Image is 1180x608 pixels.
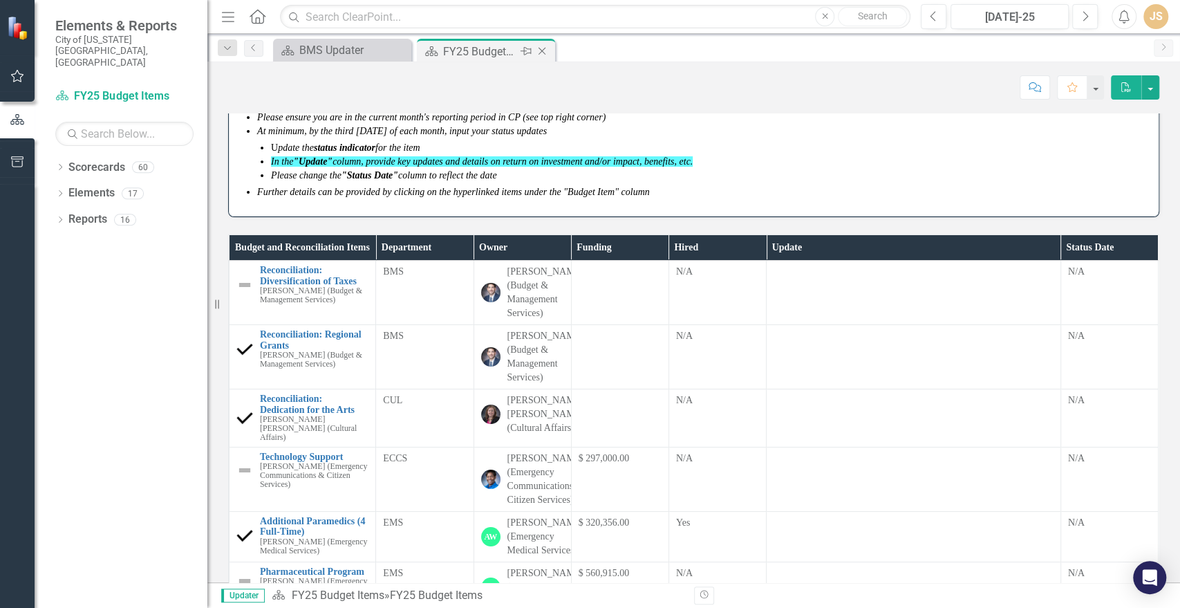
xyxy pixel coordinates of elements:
[236,462,253,479] img: Not Defined
[383,568,403,578] span: EMS
[767,261,1061,325] td: Double-Click to Edit
[579,568,630,578] span: $ 560,915.00
[383,517,403,528] span: EMS
[676,568,693,578] span: N/A
[257,112,606,122] span: Please ensure you are in the current month's reporting period in CP (see top right corner)
[676,266,693,277] span: N/A
[293,156,333,167] strong: "Update"
[271,142,420,153] span: U
[260,265,368,286] a: Reconciliation: Diversification of Taxes
[383,395,402,405] span: CUL
[838,7,907,26] button: Search
[389,589,482,602] div: FY25 Budget Items
[1060,261,1158,325] td: Double-Click to Edit
[278,142,420,153] span: pdate the for the item
[260,329,368,351] a: Reconciliation: Regional Grants
[230,261,376,325] td: Double-Click to Edit Right Click for Context Menu
[272,588,683,604] div: »
[481,347,500,367] img: Kevin Chatellier
[481,405,500,424] img: Emily Spruill Labows
[481,527,500,546] div: AW
[68,160,125,176] a: Scorecards
[767,325,1061,389] td: Double-Click to Edit
[260,566,368,577] a: Pharmaceutical Program
[1068,452,1151,466] div: N/A
[383,453,407,463] span: ECCS
[1060,325,1158,389] td: Double-Click to Edit
[1133,561,1166,594] div: Open Intercom Messenger
[280,5,910,29] input: Search ClearPoint...
[481,283,500,302] img: Kevin Chatellier
[55,89,194,104] a: FY25 Budget Items
[383,266,404,277] span: BMS
[1060,389,1158,447] td: Double-Click to Edit
[507,566,584,608] div: [PERSON_NAME] (Emergency Medical Services)
[236,341,253,358] img: Completed
[676,331,693,341] span: N/A
[230,447,376,511] td: Double-Click to Edit Right Click for Context Menu
[55,122,194,146] input: Search Below...
[481,578,500,597] div: AW
[260,577,368,595] small: [PERSON_NAME] (Emergency Medical Services)
[230,325,376,389] td: Double-Click to Edit Right Click for Context Menu
[114,214,136,225] div: 16
[132,161,154,173] div: 60
[955,9,1064,26] div: [DATE]-25
[950,4,1069,29] button: [DATE]-25
[579,453,630,463] span: $ 297,000.00
[271,170,496,181] em: Please change the column to reflect the date
[676,517,690,528] span: Yes
[1068,329,1151,343] div: N/A
[236,410,253,427] img: Completed
[341,170,398,181] strong: "Status Date"
[257,126,547,136] em: At minimum, by the third [DATE] of each month, input your status updates
[383,331,404,341] span: BMS
[507,394,584,435] div: [PERSON_NAME] [PERSON_NAME] (Cultural Affairs)
[767,389,1061,447] td: Double-Click to Edit
[1068,394,1151,407] div: N/A
[260,286,368,304] small: [PERSON_NAME] (Budget & Management Services)
[1068,566,1151,580] div: N/A
[1068,516,1151,530] div: N/A
[291,589,384,602] a: FY25 Budget Items
[55,34,194,68] small: City of [US_STATE][GEOGRAPHIC_DATA], [GEOGRAPHIC_DATA]
[507,516,584,558] div: [PERSON_NAME] (Emergency Medical Services)
[481,470,500,489] img: Jada Lee
[236,573,253,589] img: Not Defined
[1060,511,1158,562] td: Double-Click to Edit
[676,395,693,405] span: N/A
[260,394,368,415] a: Reconciliation: Dedication for the Arts
[507,265,584,320] div: [PERSON_NAME] (Budget & Management Services)
[271,156,693,167] em: In the column, provide key updates and details on return on investment and/or impact, benefits, etc.
[260,462,368,489] small: [PERSON_NAME] (Emergency Communications & Citizen Services)
[443,43,517,60] div: FY25 Budget Items
[507,452,584,507] div: [PERSON_NAME] (Emergency Communications & Citizen Services)
[314,142,375,153] strong: status indicator
[257,187,650,197] em: Further details can be provided by clicking on the hyperlinked items under the "Budget Item" column
[221,589,265,602] span: Updater
[1060,447,1158,511] td: Double-Click to Edit
[68,185,115,201] a: Elements
[260,452,368,462] a: Technology Support
[260,415,368,442] small: [PERSON_NAME] [PERSON_NAME] (Cultural Affairs)
[260,516,368,537] a: Additional Paramedics (4 Full-Time)
[7,15,31,39] img: ClearPoint Strategy
[858,10,888,21] span: Search
[767,447,1061,511] td: Double-Click to Edit
[299,42,408,59] div: BMS Updater
[230,389,376,447] td: Double-Click to Edit Right Click for Context Menu
[507,329,584,385] div: [PERSON_NAME] (Budget & Management Services)
[55,17,194,34] span: Elements & Reports
[1068,265,1151,279] div: N/A
[1143,4,1168,29] button: JS
[236,527,253,544] img: Completed
[122,187,144,199] div: 17
[277,42,408,59] a: BMS Updater
[260,351,368,369] small: [PERSON_NAME] (Budget & Management Services)
[676,453,693,463] span: N/A
[230,511,376,562] td: Double-Click to Edit Right Click for Context Menu
[236,277,253,293] img: Not Defined
[68,212,107,228] a: Reports
[260,537,368,555] small: [PERSON_NAME] (Emergency Medical Services)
